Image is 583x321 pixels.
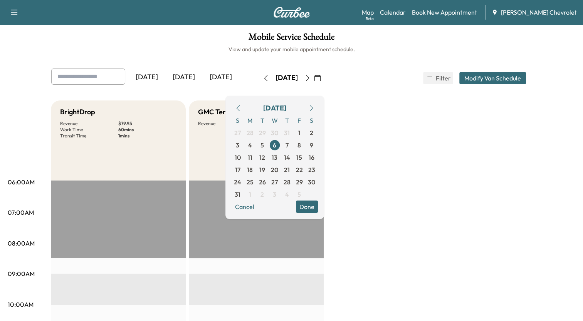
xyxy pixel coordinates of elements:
img: Curbee Logo [273,7,310,18]
span: 10 [235,153,241,162]
span: 31 [235,190,240,199]
span: 11 [248,153,252,162]
span: 7 [286,140,289,150]
span: S [232,114,244,127]
span: 19 [259,165,265,174]
a: Calendar [380,8,406,17]
button: Filter [423,72,453,84]
button: Cancel [232,201,258,213]
span: 4 [285,190,289,199]
span: 28 [284,177,291,187]
span: 4 [248,140,252,150]
span: 3 [273,190,276,199]
p: $ 79.95 [118,120,176,127]
h5: GMC Terrain [198,107,238,117]
p: 60 mins [118,127,176,133]
a: MapBeta [362,8,374,17]
span: 18 [247,165,253,174]
span: T [256,114,269,127]
p: 10:00AM [8,300,34,309]
button: Modify Van Schedule [459,72,526,84]
span: 24 [234,177,241,187]
span: T [281,114,293,127]
span: 30 [271,128,278,137]
span: 5 [297,190,301,199]
span: 27 [234,128,241,137]
div: [DATE] [263,103,286,114]
span: 5 [260,140,264,150]
span: 22 [296,165,303,174]
p: Work Time [60,127,118,133]
p: 1 mins [118,133,176,139]
span: 16 [309,153,314,162]
span: Filter [436,74,450,83]
h1: Mobile Service Schedule [8,32,575,45]
a: Book New Appointment [412,8,477,17]
div: [DATE] [165,69,202,86]
div: [DATE] [202,69,239,86]
p: 09:00AM [8,269,35,278]
span: 2 [260,190,264,199]
span: 20 [271,165,278,174]
span: M [244,114,256,127]
div: [DATE] [276,73,298,83]
p: Revenue [198,120,256,127]
span: 23 [308,165,315,174]
span: 8 [297,140,301,150]
p: 08:00AM [8,239,35,248]
p: 06:00AM [8,177,35,187]
span: 6 [273,140,276,150]
p: 07:00AM [8,208,34,217]
span: 12 [259,153,265,162]
span: 15 [296,153,302,162]
p: Revenue [60,120,118,127]
span: 1 [298,128,301,137]
span: W [269,114,281,127]
span: 1 [249,190,251,199]
button: Done [296,201,318,213]
span: [PERSON_NAME] Chevrolet [501,8,577,17]
div: [DATE] [128,69,165,86]
span: 21 [284,165,290,174]
h6: View and update your mobile appointment schedule. [8,45,575,53]
div: Beta [366,16,374,22]
span: F [293,114,306,127]
span: 14 [284,153,290,162]
span: S [306,114,318,127]
span: 30 [308,177,315,187]
span: 13 [272,153,277,162]
span: 31 [284,128,290,137]
span: 25 [247,177,254,187]
p: Transit Time [60,133,118,139]
span: 29 [259,128,266,137]
span: 9 [310,140,313,150]
h5: BrightDrop [60,107,95,117]
span: 3 [236,140,239,150]
span: 28 [247,128,254,137]
span: 27 [271,177,278,187]
span: 17 [235,165,240,174]
span: 2 [310,128,313,137]
span: 29 [296,177,303,187]
span: 26 [259,177,266,187]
